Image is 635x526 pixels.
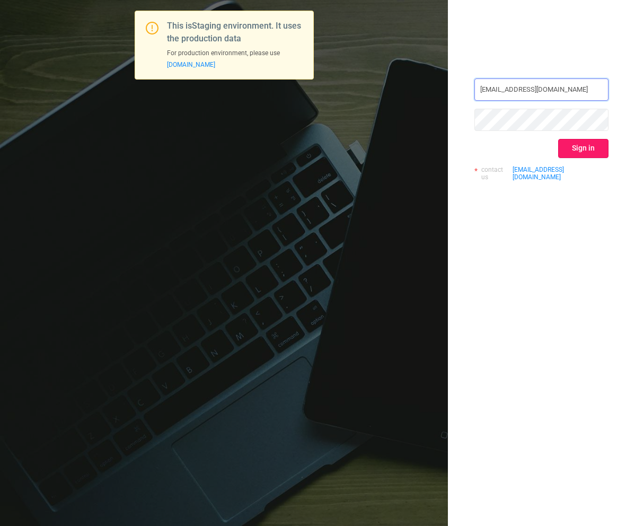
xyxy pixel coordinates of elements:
i: icon: exclamation-circle [146,22,158,34]
span: This is Staging environment. It uses the production data [167,21,301,43]
a: [EMAIL_ADDRESS][DOMAIN_NAME] [513,166,608,181]
span: contact us [481,166,510,181]
button: Sign in [558,139,608,158]
span: For production environment, please use [167,49,280,68]
input: Username [474,78,608,101]
a: [DOMAIN_NAME] [167,61,215,68]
